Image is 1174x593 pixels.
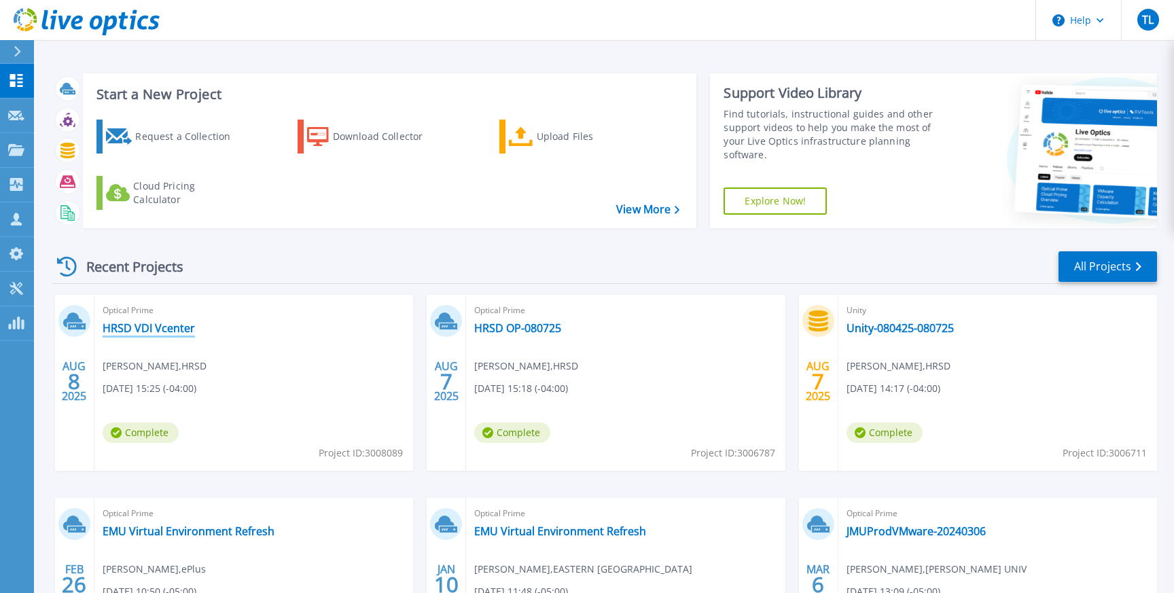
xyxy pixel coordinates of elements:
[812,579,824,590] span: 6
[847,303,1149,318] span: Unity
[474,303,777,318] span: Optical Prime
[103,359,207,374] span: [PERSON_NAME] , HRSD
[1142,14,1154,25] span: TL
[499,120,651,154] a: Upload Files
[103,423,179,443] span: Complete
[474,381,568,396] span: [DATE] 15:18 (-04:00)
[103,381,196,396] span: [DATE] 15:25 (-04:00)
[62,579,86,590] span: 26
[96,87,679,102] h3: Start a New Project
[724,84,950,102] div: Support Video Library
[135,123,244,150] div: Request a Collection
[103,524,274,538] a: EMU Virtual Environment Refresh
[333,123,442,150] div: Download Collector
[96,176,248,210] a: Cloud Pricing Calculator
[133,179,242,206] div: Cloud Pricing Calculator
[434,579,459,590] span: 10
[103,562,206,577] span: [PERSON_NAME] , ePlus
[691,446,775,461] span: Project ID: 3006787
[474,321,561,335] a: HRSD OP-080725
[724,187,827,215] a: Explore Now!
[440,376,452,387] span: 7
[103,321,195,335] a: HRSD VDI Vcenter
[96,120,248,154] a: Request a Collection
[103,506,405,521] span: Optical Prime
[1063,446,1147,461] span: Project ID: 3006711
[103,303,405,318] span: Optical Prime
[474,562,692,577] span: [PERSON_NAME] , EASTERN [GEOGRAPHIC_DATA]
[724,107,950,162] div: Find tutorials, instructional guides and other support videos to help you make the most of your L...
[805,357,831,406] div: AUG 2025
[847,321,954,335] a: Unity-080425-080725
[319,446,403,461] span: Project ID: 3008089
[474,506,777,521] span: Optical Prime
[433,357,459,406] div: AUG 2025
[847,506,1149,521] span: Optical Prime
[847,562,1027,577] span: [PERSON_NAME] , [PERSON_NAME] UNIV
[61,357,87,406] div: AUG 2025
[847,359,950,374] span: [PERSON_NAME] , HRSD
[474,423,550,443] span: Complete
[52,250,202,283] div: Recent Projects
[537,123,645,150] div: Upload Files
[474,524,646,538] a: EMU Virtual Environment Refresh
[616,203,679,216] a: View More
[474,359,578,374] span: [PERSON_NAME] , HRSD
[847,381,940,396] span: [DATE] 14:17 (-04:00)
[68,376,80,387] span: 8
[847,524,986,538] a: JMUProdVMware-20240306
[812,376,824,387] span: 7
[298,120,449,154] a: Download Collector
[847,423,923,443] span: Complete
[1059,251,1157,282] a: All Projects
